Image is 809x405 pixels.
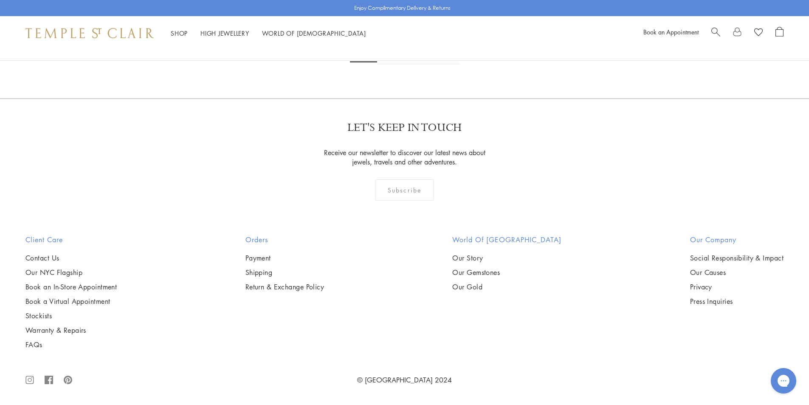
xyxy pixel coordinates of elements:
a: Warranty & Repairs [25,326,117,335]
h2: World of [GEOGRAPHIC_DATA] [452,235,561,245]
p: LET'S KEEP IN TOUCH [347,120,462,135]
h2: Our Company [690,235,784,245]
a: Press Inquiries [690,297,784,306]
nav: Main navigation [171,28,366,39]
a: World of [DEMOGRAPHIC_DATA]World of [DEMOGRAPHIC_DATA] [262,29,366,37]
a: Book an In-Store Appointment [25,282,117,292]
a: Our NYC Flagship [25,268,117,277]
a: Book a Virtual Appointment [25,297,117,306]
div: Subscribe [375,179,434,201]
img: Temple St. Clair [25,28,154,38]
a: Privacy [690,282,784,292]
iframe: Gorgias live chat messenger [767,365,801,397]
a: High JewelleryHigh Jewellery [200,29,249,37]
a: Return & Exchange Policy [245,282,324,292]
h2: Client Care [25,235,117,245]
a: Contact Us [25,253,117,263]
h2: Orders [245,235,324,245]
a: FAQs [25,340,117,349]
p: Enjoy Complimentary Delivery & Returns [354,4,451,12]
a: Our Gold [452,282,561,292]
a: Our Causes [690,268,784,277]
a: Shipping [245,268,324,277]
a: ShopShop [171,29,188,37]
a: Payment [245,253,324,263]
a: Our Gemstones [452,268,561,277]
a: Open Shopping Bag [775,27,784,40]
a: © [GEOGRAPHIC_DATA] 2024 [357,375,452,385]
a: Our Story [452,253,561,263]
p: Receive our newsletter to discover our latest news about jewels, travels and other adventures. [319,148,490,167]
a: Search [711,27,720,40]
a: Social Responsibility & Impact [690,253,784,263]
a: View Wishlist [754,27,763,40]
a: Book an Appointment [643,28,699,36]
a: Stockists [25,311,117,320]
